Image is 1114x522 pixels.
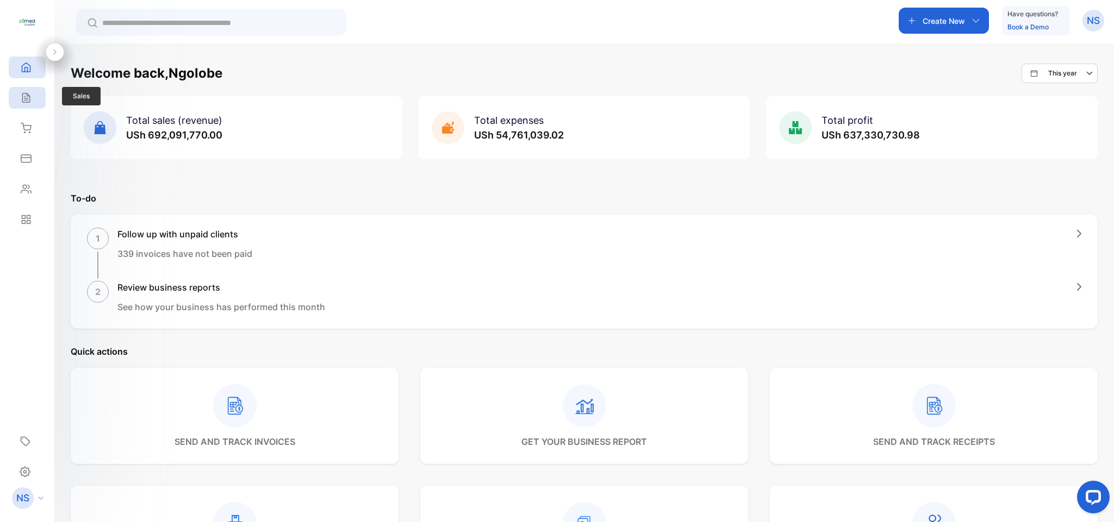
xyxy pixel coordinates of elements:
[117,228,252,241] h1: Follow up with unpaid clients
[521,435,647,448] p: get your business report
[899,8,989,34] button: Create New
[71,64,222,83] h1: Welcome back, Ngolobe
[175,435,295,448] p: send and track invoices
[923,15,965,27] p: Create New
[95,285,101,298] p: 2
[1007,23,1049,31] a: Book a Demo
[16,491,29,505] p: NS
[822,129,920,141] span: USh 637,330,730.98
[96,232,100,245] p: 1
[1007,9,1058,20] p: Have questions?
[1087,14,1100,28] p: NS
[474,129,564,141] span: USh 54,761,039.02
[117,247,252,260] p: 339 invoices have not been paid
[117,300,325,313] p: See how your business has performed this month
[126,129,222,141] span: USh 692,091,770.00
[126,115,222,126] span: Total sales (revenue)
[71,192,1098,205] p: To-do
[117,281,325,294] h1: Review business reports
[873,435,995,448] p: send and track receipts
[19,14,35,30] img: logo
[474,115,544,126] span: Total expenses
[822,115,873,126] span: Total profit
[71,345,1098,358] p: Quick actions
[1082,8,1104,34] button: NS
[62,87,101,105] span: Sales
[1068,476,1114,522] iframe: LiveChat chat widget
[1048,68,1077,78] p: This year
[1022,64,1098,83] button: This year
